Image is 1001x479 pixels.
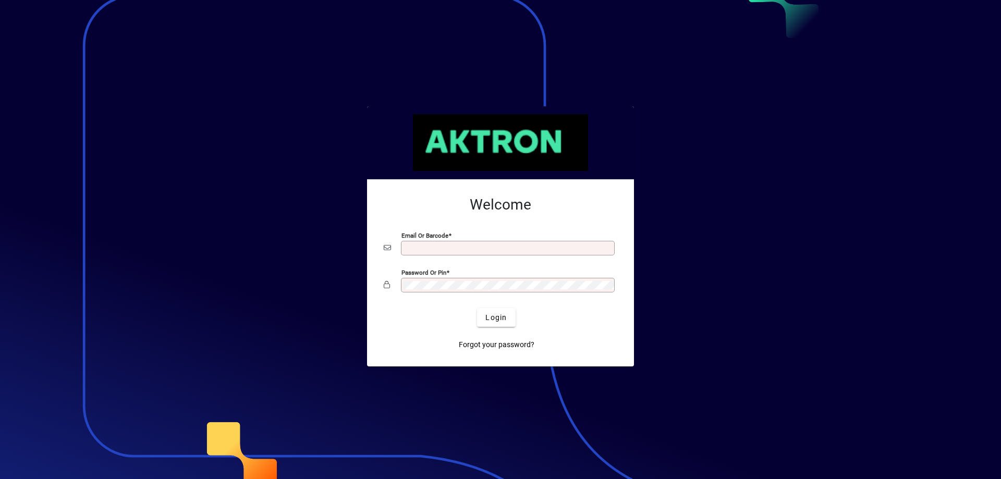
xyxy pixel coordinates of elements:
h2: Welcome [384,196,617,214]
span: Login [485,312,507,323]
button: Login [477,308,515,327]
mat-label: Password or Pin [401,269,446,276]
a: Forgot your password? [455,335,539,354]
span: Forgot your password? [459,339,534,350]
mat-label: Email or Barcode [401,232,448,239]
